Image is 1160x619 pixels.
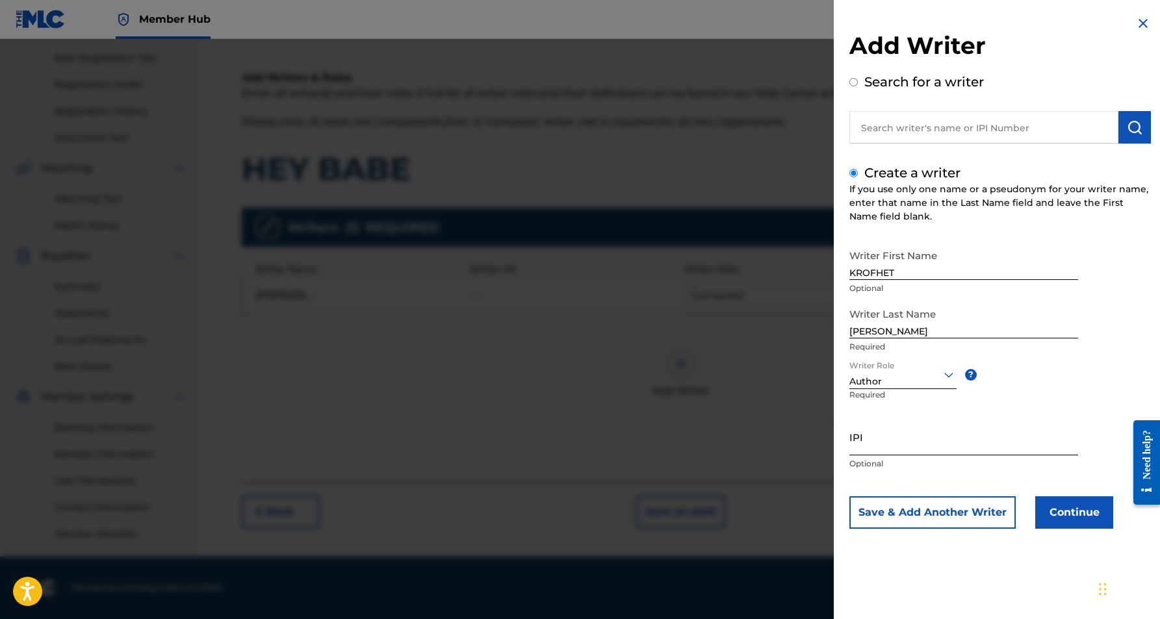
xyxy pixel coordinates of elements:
[1099,570,1107,609] div: Drag
[139,12,211,27] span: Member Hub
[16,10,66,29] img: MLC Logo
[965,369,977,381] span: ?
[1124,409,1160,516] iframe: Resource Center
[864,74,984,90] label: Search for a writer
[849,458,1078,470] p: Optional
[849,283,1078,294] p: Optional
[1127,120,1142,135] img: Search Works
[1095,557,1160,619] iframe: Chat Widget
[1035,496,1113,529] button: Continue
[849,31,1151,64] h2: Add Writer
[849,496,1016,529] button: Save & Add Another Writer
[116,12,131,27] img: Top Rightsholder
[864,165,960,181] label: Create a writer
[849,341,1078,353] p: Required
[849,389,903,418] p: Required
[849,183,1151,223] div: If you use only one name or a pseudonym for your writer name, enter that name in the Last Name fi...
[849,111,1118,144] input: Search writer's name or IPI Number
